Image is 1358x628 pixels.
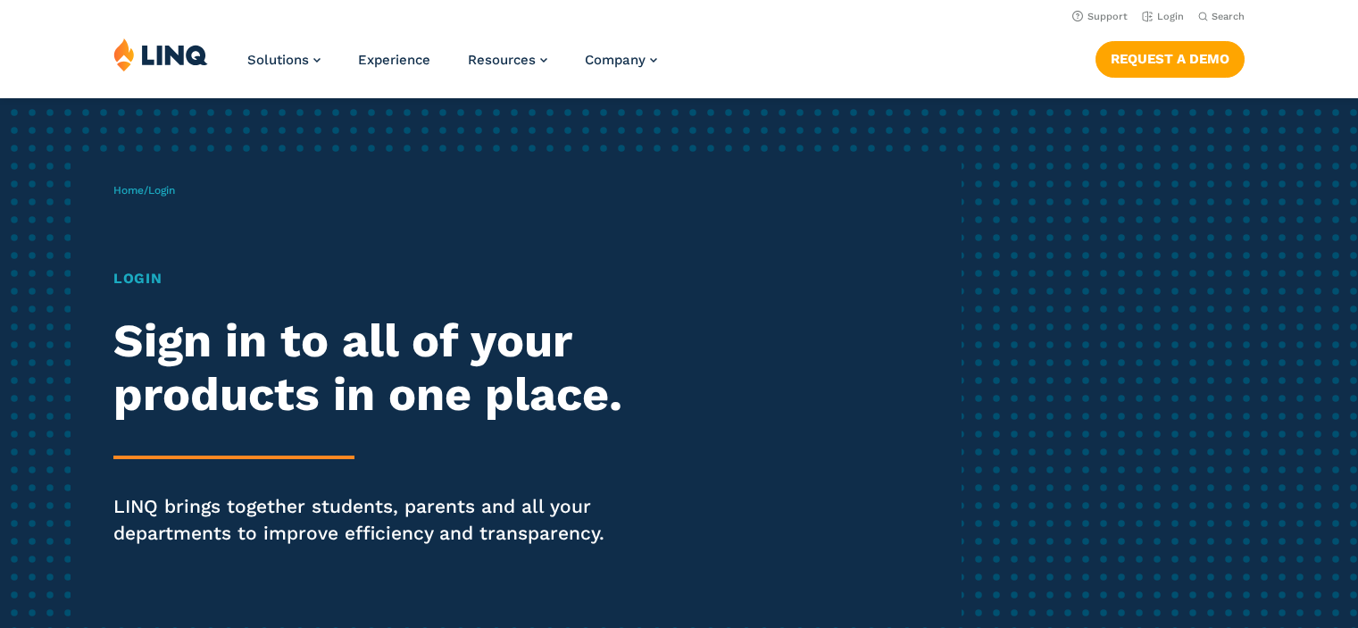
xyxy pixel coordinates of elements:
button: Open Search Bar [1198,10,1245,23]
a: Request a Demo [1096,41,1245,77]
a: Solutions [247,52,321,68]
p: LINQ brings together students, parents and all your departments to improve efficiency and transpa... [113,493,637,547]
a: Login [1142,11,1184,22]
nav: Button Navigation [1096,38,1245,77]
span: Solutions [247,52,309,68]
span: Company [585,52,646,68]
a: Support [1072,11,1128,22]
nav: Primary Navigation [247,38,657,96]
span: / [113,184,175,197]
a: Home [113,184,144,197]
span: Login [148,184,175,197]
h1: Login [113,268,637,289]
img: LINQ | K‑12 Software [113,38,208,71]
a: Resources [468,52,547,68]
h2: Sign in to all of your products in one place. [113,314,637,422]
a: Company [585,52,657,68]
a: Experience [358,52,430,68]
span: Resources [468,52,536,68]
span: Search [1212,11,1245,22]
